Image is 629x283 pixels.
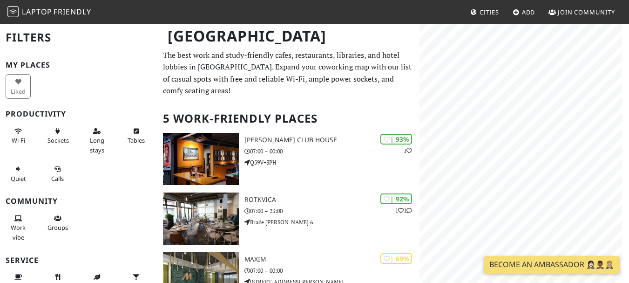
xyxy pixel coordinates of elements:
img: LaptopFriendly [7,6,19,17]
p: 07:00 – 00:00 [244,266,419,275]
a: Cities [467,4,503,21]
a: LaptopFriendly LaptopFriendly [7,4,91,21]
span: Laptop [22,7,52,17]
span: Join Community [558,8,615,16]
h3: My Places [6,61,152,69]
span: Quiet [11,174,26,183]
p: The best work and study-friendly cafes, restaurants, libraries, and hotel lobbies in [GEOGRAPHIC_... [163,49,414,97]
button: Groups [45,211,70,235]
h1: [GEOGRAPHIC_DATA] [160,23,418,49]
span: Stable Wi-Fi [12,136,25,145]
h3: Maxim [244,255,419,263]
span: Group tables [47,223,68,232]
span: Work-friendly tables [128,136,145,145]
h3: Rotkvica [244,196,419,204]
span: Cities [480,8,499,16]
a: Rotkvica | 92% 11 Rotkvica 07:00 – 23:00 Braće [PERSON_NAME] 6 [157,193,419,245]
p: 1 [404,146,412,155]
button: Quiet [6,161,31,186]
a: Join Community [545,4,619,21]
h2: Filters [6,23,152,52]
button: Wi-Fi [6,124,31,148]
div: | 93% [380,134,412,145]
h3: Service [6,256,152,265]
h3: Community [6,197,152,206]
a: Add [509,4,539,21]
p: 07:00 – 23:00 [244,207,419,215]
button: Work vibe [6,211,31,245]
a: Become an Ambassador 🤵🏻‍♀️🤵🏾‍♂️🤵🏼‍♀️ [484,256,620,274]
span: Video/audio calls [51,174,64,183]
img: Rotkvica [163,193,239,245]
p: Q59V+3PH [244,158,419,167]
div: | 69% [380,253,412,264]
button: Sockets [45,124,70,148]
img: MK ISTOK Club House [163,133,239,185]
button: Long stays [84,124,109,158]
span: People working [11,223,26,241]
span: Add [522,8,535,16]
h3: Productivity [6,110,152,118]
div: | 92% [380,193,412,204]
h2: 5 Work-Friendly Places [163,104,414,133]
span: Long stays [90,136,104,154]
a: MK ISTOK Club House | 93% 1 [PERSON_NAME] Club House 07:00 – 00:00 Q59V+3PH [157,133,419,185]
button: Calls [45,161,70,186]
span: Friendly [54,7,91,17]
p: 1 1 [395,206,412,215]
span: Power sockets [47,136,69,145]
button: Tables [123,124,149,148]
p: 07:00 – 00:00 [244,147,419,156]
h3: [PERSON_NAME] Club House [244,136,419,144]
p: Braće [PERSON_NAME] 6 [244,218,419,227]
